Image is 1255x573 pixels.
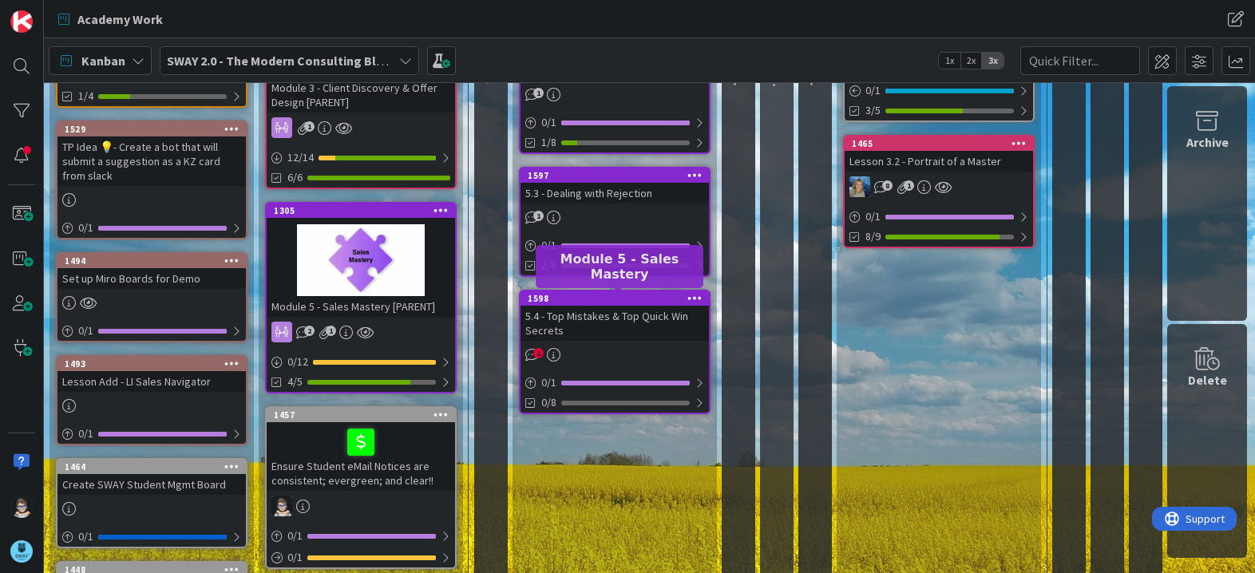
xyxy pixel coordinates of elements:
[265,202,457,393] a: 1305Module 5 - Sales Mastery [PARENT]0/124/5
[57,460,246,495] div: 1464Create SWAY Student Mgmt Board
[541,237,556,254] span: 0 / 1
[57,371,246,392] div: Lesson Add - LI Sales Navigator
[65,358,246,369] div: 1493
[845,207,1033,227] div: 0/1
[287,528,303,544] span: 0 / 1
[57,527,246,547] div: 0/1
[57,136,246,186] div: TP Idea 💡- Create a bot that will submit a suggestion as a KZ card from slack
[267,204,455,218] div: 1305
[57,122,246,186] div: 1529TP Idea 💡- Create a bot that will submit a suggestion as a KZ card from slack
[56,355,247,445] a: 1493Lesson Add - LI Sales Navigator0/1
[960,53,982,69] span: 2x
[57,321,246,341] div: 0/1
[78,322,93,339] span: 0 / 1
[541,134,556,151] span: 1/8
[852,138,1033,149] div: 1465
[287,354,308,370] span: 0 / 12
[267,148,455,168] div: 12/14
[77,10,163,29] span: Academy Work
[882,180,893,191] span: 8
[528,170,709,181] div: 1597
[10,496,33,518] img: TP
[865,208,881,225] span: 0 / 1
[845,136,1033,151] div: 1465
[519,167,711,277] a: 15975.3 - Dealing with Rejection0/12/8
[10,10,33,33] img: Visit kanbanzone.com
[904,180,914,191] span: 1
[845,176,1033,197] div: MA
[65,255,246,267] div: 1494
[57,254,246,289] div: 1494Set up Miro Boards for Demo
[521,183,709,204] div: 5.3 - Dealing with Rejection
[78,528,93,545] span: 0 / 1
[267,496,455,516] div: TP
[287,373,303,390] span: 4/5
[267,296,455,317] div: Module 5 - Sales Mastery [PARENT]
[542,251,697,282] h5: Module 5 - Sales Mastery
[533,348,544,358] span: 1
[57,460,246,474] div: 1464
[287,169,303,186] span: 6/6
[10,540,33,563] img: avatar
[528,293,709,304] div: 1598
[57,424,246,444] div: 0/1
[519,44,711,154] a: 0/11/8
[267,526,455,546] div: 0/1
[57,357,246,392] div: 1493Lesson Add - LI Sales Navigator
[533,211,544,221] span: 1
[845,151,1033,172] div: Lesson 3.2 - Portrait of a Master
[274,205,455,216] div: 1305
[304,121,315,132] span: 1
[304,326,315,336] span: 2
[57,254,246,268] div: 1494
[521,168,709,183] div: 1597
[845,81,1033,101] div: 0/1
[849,176,870,197] img: MA
[78,88,93,105] span: 1/4
[267,422,455,491] div: Ensure Student eMail Notices are consistent; evergreen; and clear!!
[56,458,247,548] a: 1464Create SWAY Student Mgmt Board0/1
[1186,132,1229,152] div: Archive
[843,135,1035,248] a: 1465Lesson 3.2 - Portrait of a MasterMA0/18/9
[267,204,455,317] div: 1305Module 5 - Sales Mastery [PARENT]
[57,218,246,238] div: 0/1
[982,53,1004,69] span: 3x
[271,496,292,516] img: TP
[521,168,709,204] div: 15975.3 - Dealing with Rejection
[521,373,709,393] div: 0/1
[265,406,457,569] a: 1457Ensure Student eMail Notices are consistent; evergreen; and clear!!TP0/10/1
[274,409,455,421] div: 1457
[865,82,881,99] span: 0 / 1
[845,136,1033,172] div: 1465Lesson 3.2 - Portrait of a Master
[326,326,336,336] span: 1
[865,102,881,119] span: 3/5
[267,77,455,113] div: Module 3 - Client Discovery & Offer Design [PARENT]
[78,425,93,442] span: 0 / 1
[519,290,711,414] a: 15985.4 - Top Mistakes & Top Quick Win Secrets0/10/8
[541,374,556,391] span: 0 / 1
[287,549,303,566] span: 0 / 1
[541,114,556,131] span: 0 / 1
[521,113,709,132] div: 0/1
[521,235,709,255] div: 0/1
[56,121,247,239] a: 1529TP Idea 💡- Create a bot that will submit a suggestion as a KZ card from slack0/1
[533,88,544,98] span: 1
[34,2,73,22] span: Support
[541,394,556,411] span: 0/8
[65,461,246,472] div: 1464
[521,306,709,341] div: 5.4 - Top Mistakes & Top Quick Win Secrets
[521,291,709,341] div: 15985.4 - Top Mistakes & Top Quick Win Secrets
[57,474,246,495] div: Create SWAY Student Mgmt Board
[78,219,93,236] span: 0 / 1
[267,352,455,372] div: 0/12
[56,252,247,342] a: 1494Set up Miro Boards for Demo0/1
[521,291,709,306] div: 1598
[1188,370,1227,389] div: Delete
[81,51,125,70] span: Kanban
[57,357,246,371] div: 1493
[65,124,246,135] div: 1529
[57,268,246,289] div: Set up Miro Boards for Demo
[865,228,881,245] span: 8/9
[267,408,455,491] div: 1457Ensure Student eMail Notices are consistent; evergreen; and clear!!
[1020,46,1140,75] input: Quick Filter...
